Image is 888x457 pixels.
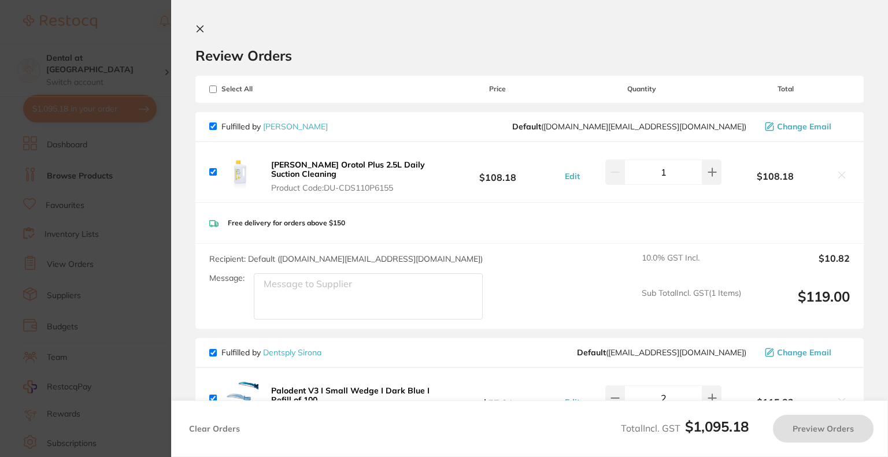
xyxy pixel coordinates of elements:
[221,154,258,191] img: am5xemp0Mw
[777,122,831,131] span: Change Email
[577,348,746,357] span: clientservices@dentsplysirona.com
[773,415,874,443] button: Preview Orders
[271,385,430,405] b: Palodent V3 I Small Wedge I Dark Blue I Refill of 100
[434,161,562,183] b: $108.18
[685,418,749,435] b: $1,095.18
[512,122,746,131] span: customer.care@henryschein.com.au
[721,397,829,407] b: $115.82
[268,385,434,419] button: Palodent V3 I Small Wedge I Dark Blue I Refill of 100 Product Code:659780V
[512,121,541,132] b: Default
[263,347,321,358] a: Dentsply Sirona
[642,253,741,278] span: 10.0 % GST Incl.
[721,171,829,181] b: $108.18
[561,397,583,407] button: Edit
[271,159,425,179] b: [PERSON_NAME] Orotol Plus 2.5L Daily Suction Cleaning
[777,348,831,357] span: Change Email
[209,273,245,283] label: Message:
[221,380,258,417] img: eWx5cHR3aw
[721,85,850,93] span: Total
[621,422,749,434] span: Total Incl. GST
[228,219,345,227] p: Free delivery for orders above $150
[268,159,434,193] button: [PERSON_NAME] Orotol Plus 2.5L Daily Suction Cleaning Product Code:DU-CDS110P6155
[761,347,850,358] button: Change Email
[561,85,721,93] span: Quantity
[209,85,325,93] span: Select All
[750,288,850,320] output: $119.00
[195,47,864,64] h2: Review Orders
[434,388,562,409] b: $57.91
[642,288,741,320] span: Sub Total Incl. GST ( 1 Items)
[209,254,483,264] span: Recipient: Default ( [DOMAIN_NAME][EMAIL_ADDRESS][DOMAIN_NAME] )
[434,85,562,93] span: Price
[561,171,583,181] button: Edit
[263,121,328,132] a: [PERSON_NAME]
[761,121,850,132] button: Change Email
[221,122,328,131] p: Fulfilled by
[186,415,243,443] button: Clear Orders
[750,253,850,278] output: $10.82
[271,183,430,192] span: Product Code: DU-CDS110P6155
[221,348,321,357] p: Fulfilled by
[577,347,606,358] b: Default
